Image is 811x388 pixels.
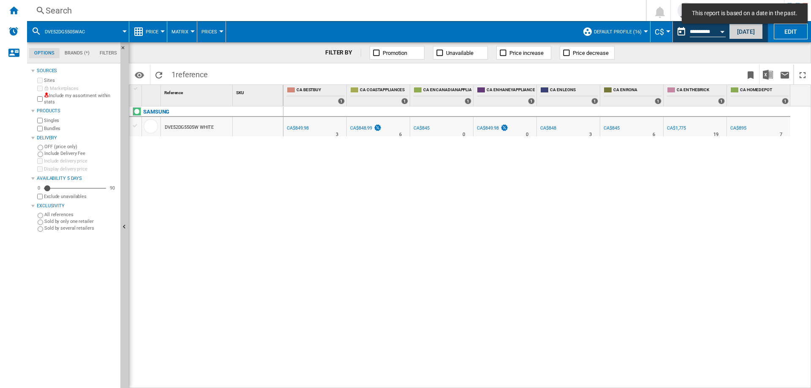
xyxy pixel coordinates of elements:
div: Delivery Time : 6 days [399,130,402,139]
input: Bundles [37,126,43,131]
div: Delivery Time : 19 days [713,130,718,139]
div: CA$845 [414,125,429,131]
div: 1 offers sold by CA EN LEONS [591,98,598,104]
button: DVE52DG5505WAC [45,21,93,42]
div: Delivery Time : 0 day [526,130,528,139]
span: CA EN THEBRICK [677,87,725,94]
div: Sources [37,68,117,74]
div: This report is based on a date in the past. [673,21,727,42]
div: 1 offers sold by CA COASTAPPLIANCES [401,98,408,104]
span: Unavailable [446,50,474,56]
span: 1 [167,65,212,82]
div: CA$1,775 [666,124,686,133]
img: promotionV3.png [373,124,382,131]
md-tab-item: Options [29,48,60,58]
div: Reference Sort None [163,85,232,98]
button: Open calendar [715,23,730,38]
button: Maximize [794,65,811,84]
button: Options [131,67,148,82]
span: CA EN RONA [613,87,661,94]
span: CA EN HANEYAPPLIANCEANDSOUND [487,87,535,94]
input: Include Delivery Fee [38,152,43,157]
div: Delivery Time : 7 days [780,130,782,139]
input: Display delivery price [37,194,43,199]
div: Delivery Time : 3 days [589,130,592,139]
button: [DATE] [729,24,763,39]
label: Singles [44,117,117,124]
span: Price decrease [573,50,609,56]
input: Sold by several retailers [38,226,43,232]
label: Sold by several retailers [44,225,117,231]
button: C$ [655,21,668,42]
div: CA$848 [540,125,556,131]
img: promotionV3.png [500,124,509,131]
div: DVE52DG5505W WHITE [165,118,214,137]
label: Sold by only one retailer [44,218,117,225]
md-tab-item: Filters [95,48,122,58]
span: Promotion [383,50,407,56]
span: Default profile (16) [594,29,642,35]
div: 0 [35,185,42,191]
div: Delivery Time : 6 days [653,130,655,139]
button: md-calendar [673,23,690,40]
div: FILTER BY [325,49,361,57]
span: CA HOMEDEPOT [740,87,789,94]
span: This report is based on a date in the past. [689,9,800,18]
input: Include delivery price [37,158,43,164]
img: profile.jpg [678,2,694,19]
div: CA EN THEBRICK 1 offers sold by CA EN THEBRICK [665,85,727,106]
button: Price decrease [560,46,615,60]
div: Delivery [37,135,117,141]
button: Default profile (16) [594,21,646,42]
button: Price [146,21,163,42]
input: OFF (price only) [38,145,43,150]
label: Include my assortment within stats [44,92,117,106]
span: CA COASTAPPLIANCES [360,87,408,94]
div: Availability 5 Days [37,175,117,182]
div: Sort None [163,85,232,98]
div: CA$848 [539,124,556,133]
span: DVE52DG5505WAC [45,29,85,35]
span: CA EN LEONS [550,87,598,94]
button: Prices [201,21,221,42]
div: CA BESTBUY 1 offers sold by CA BESTBUY [285,85,346,106]
label: All references [44,212,117,218]
img: alerts-logo.svg [8,26,19,36]
div: CA COASTAPPLIANCES 1 offers sold by CA COASTAPPLIANCES [348,85,410,106]
span: Price [146,29,158,35]
button: Unavailable [433,46,488,60]
div: CA$849.98 [477,125,499,131]
span: CA BESTBUY [297,87,345,94]
input: Include my assortment within stats [37,94,43,104]
div: Exclusivity [37,203,117,209]
div: Sort None [234,85,283,98]
button: Price increase [496,46,551,60]
div: CA$849.98 [476,124,509,133]
label: Display delivery price [44,166,117,172]
input: Sites [37,78,43,83]
div: Click to filter on that brand [143,107,169,117]
label: OFF (price only) [44,144,117,150]
div: SKU Sort None [234,85,283,98]
img: mysite-not-bg-18x18.png [44,92,49,98]
div: CA EN LEONS 1 offers sold by CA EN LEONS [539,85,600,106]
div: Delivery Time : 0 day [463,130,465,139]
div: Sort None [144,85,161,98]
div: 90 [108,185,117,191]
span: reference [176,70,208,79]
label: Include Delivery Fee [44,150,117,157]
div: Price [133,21,163,42]
label: Include delivery price [44,158,117,164]
span: CA EN CANADIANAPPLIANCE [423,87,471,94]
div: CA$848.99 [349,124,382,133]
span: Matrix [171,29,188,35]
span: Prices [201,29,217,35]
input: All references [38,213,43,218]
button: Reload [150,65,167,84]
label: Sites [44,77,117,84]
div: 1 offers sold by CA HOMEDEPOT [782,98,789,104]
div: Search [46,5,624,16]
